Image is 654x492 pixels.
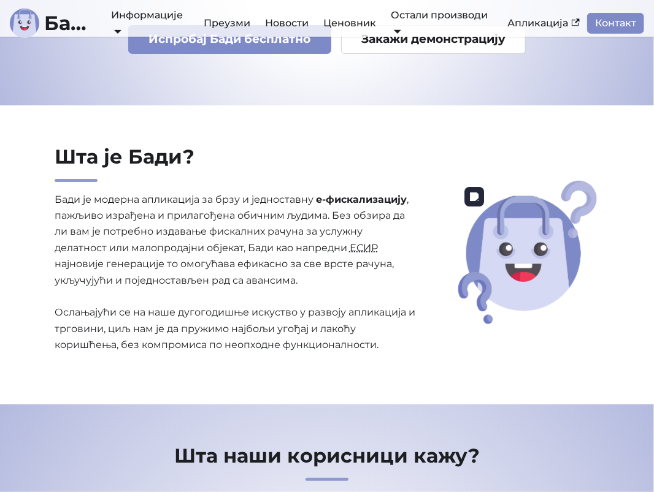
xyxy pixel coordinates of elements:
[10,9,94,38] a: ЛогоБади
[196,13,258,34] a: Преузми
[587,13,644,34] a: Контакт
[55,145,417,182] h2: Шта је Бади?
[316,13,383,34] a: Ценовник
[10,444,644,481] h2: Шта наши корисници кажу?
[44,13,94,33] b: Бади
[111,9,183,37] a: Информације
[316,194,407,205] strong: е-фискализацију
[391,9,488,37] a: Остали производи
[258,13,316,34] a: Новости
[10,9,39,38] img: Лого
[455,177,601,327] img: Шта је Бади?
[501,13,587,34] a: Апликација
[55,192,417,354] p: Бади је модерна апликација за брзу и једноставну , пажљиво израђена и прилагођена обичним људима....
[350,242,378,254] abbr: Електронски систем за издавање рачуна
